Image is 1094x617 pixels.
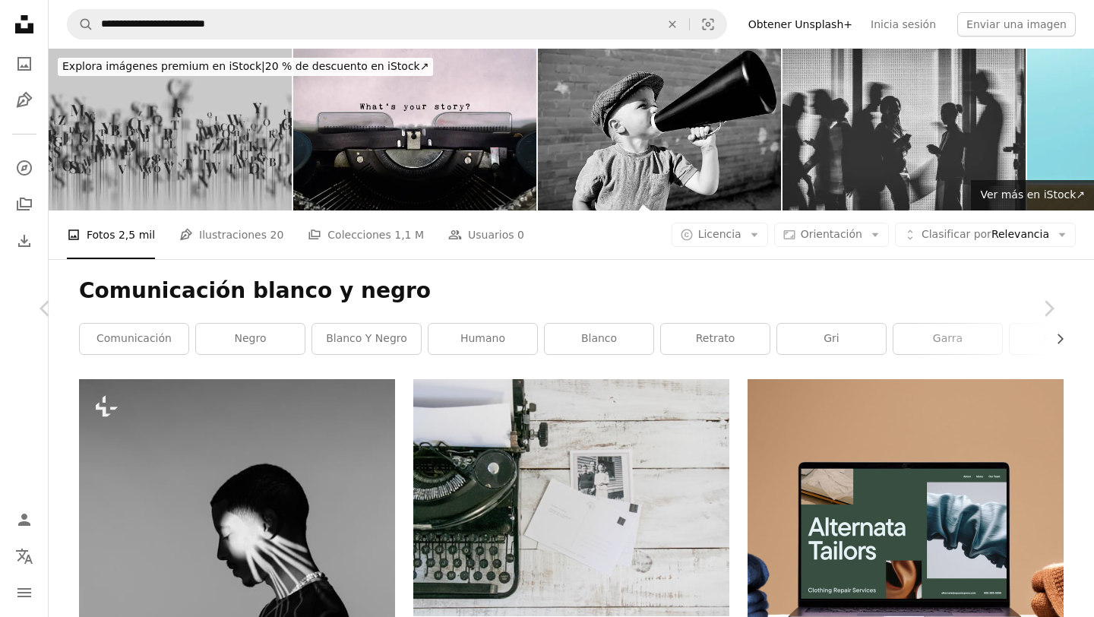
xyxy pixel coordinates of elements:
a: Iniciar sesión / Registrarse [9,505,40,535]
a: Ilustraciones 20 [179,210,283,259]
a: Blanco y negro [312,324,421,354]
a: Explora imágenes premium en iStock|20 % de descuento en iStock↗ [49,49,442,85]
span: Orientación [801,228,862,240]
a: Ilustraciones [9,85,40,115]
img: máquina de escribir negra junto al papel blanco de la impresora [413,379,729,616]
button: Búsqueda visual [690,10,726,39]
span: Licencia [698,228,741,240]
span: Relevancia [922,227,1049,242]
button: Orientación [774,223,889,247]
a: Explorar [9,153,40,183]
a: Historial de descargas [9,226,40,256]
button: Menú [9,577,40,608]
a: Usuarios 0 [448,210,524,259]
a: Colecciones 1,1 M [308,210,424,259]
button: Clasificar porRelevancia [895,223,1076,247]
a: Fotos [9,49,40,79]
button: Enviar una imagen [957,12,1076,36]
a: garra [893,324,1002,354]
a: gri [777,324,886,354]
span: 20 [270,226,283,243]
a: negro [196,324,305,354]
button: Buscar en Unsplash [68,10,93,39]
span: Ver más en iStock ↗ [980,188,1085,201]
img: Diseño abstracto con fondo de letras [49,49,292,210]
a: Blanco [545,324,653,354]
button: Borrar [656,10,689,39]
span: 1,1 M [394,226,424,243]
h1: Comunicación blanco y negro [79,277,1064,305]
a: retrato [661,324,770,354]
a: máquina de escribir negra junto al papel blanco de la impresora [413,491,729,505]
a: Inicia sesión [862,12,945,36]
button: Licencia [672,223,768,247]
a: comunicación [80,324,188,354]
img: Cuál es su historia que escribió en una máquina de escribir Vintage [293,49,536,210]
button: Idioma [9,541,40,571]
span: Explora imágenes premium en iStock | [62,60,265,72]
form: Encuentra imágenes en todo el sitio [67,9,727,40]
a: Colecciones [9,189,40,220]
a: Siguiente [1003,236,1094,381]
img: ¡Atención! (b & P [538,49,781,210]
a: Ver más en iStock↗ [971,180,1094,210]
span: 0 [517,226,524,243]
img: Siluetas de gente de negocios [783,49,1026,210]
a: Humano [428,324,537,354]
div: 20 % de descuento en iStock ↗ [58,58,433,76]
span: Clasificar por [922,228,991,240]
a: Obtener Unsplash+ [739,12,862,36]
